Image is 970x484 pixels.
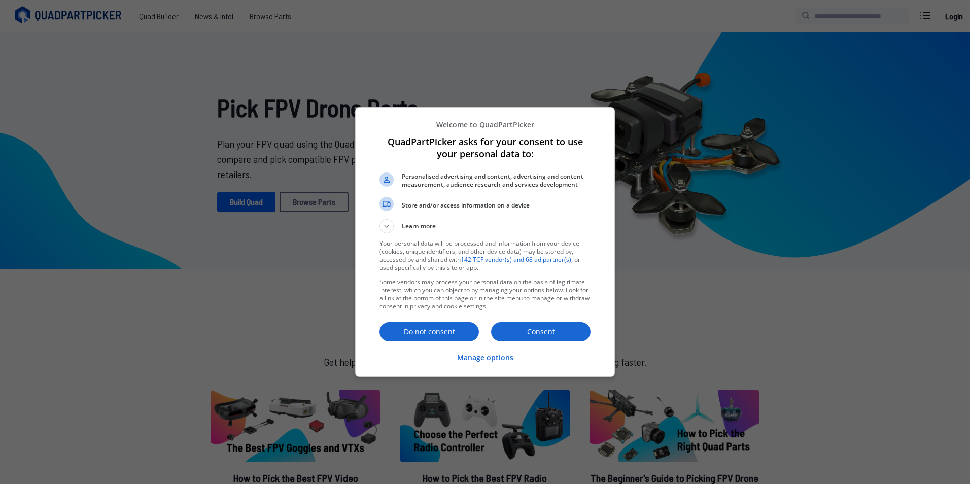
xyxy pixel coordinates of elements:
[379,278,591,310] p: Some vendors may process your personal data on the basis of legitimate interest, which you can ob...
[379,322,479,341] button: Do not consent
[491,327,591,337] p: Consent
[379,239,591,272] p: Your personal data will be processed and information from your device (cookies, unique identifier...
[355,107,615,377] div: QuadPartPicker asks for your consent to use your personal data to:
[379,135,591,160] h1: QuadPartPicker asks for your consent to use your personal data to:
[379,120,591,129] p: Welcome to QuadPartPicker
[379,219,591,233] button: Learn more
[457,347,513,369] button: Manage options
[491,322,591,341] button: Consent
[402,172,591,189] span: Personalised advertising and content, advertising and content measurement, audience research and ...
[402,201,591,210] span: Store and/or access information on a device
[402,222,436,233] span: Learn more
[461,255,571,264] a: 142 TCF vendor(s) and 68 ad partner(s)
[457,353,513,363] p: Manage options
[379,327,479,337] p: Do not consent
